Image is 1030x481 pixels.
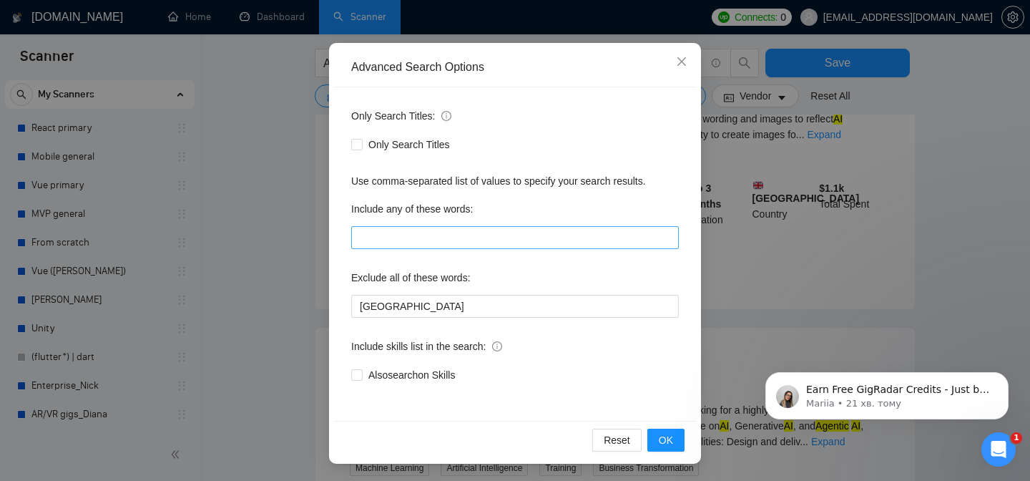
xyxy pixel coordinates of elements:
div: Use comma-separated list of values to specify your search results. [351,173,679,189]
span: info-circle [441,111,451,121]
span: Reset [604,432,630,448]
span: Include skills list in the search: [351,339,502,354]
span: 1 [1011,432,1022,444]
iframe: Intercom live chat [981,432,1016,467]
span: Only Search Titles [363,137,456,152]
iframe: Intercom notifications повідомлення [744,342,1030,442]
label: Exclude all of these words: [351,266,471,289]
div: Advanced Search Options [351,59,679,75]
button: Reset [592,429,642,452]
button: Close [662,43,701,82]
span: info-circle [492,341,502,351]
span: close [676,56,687,67]
button: OK [647,429,685,452]
span: OK [659,432,673,448]
span: Also search on Skills [363,367,461,383]
label: Include any of these words: [351,198,473,220]
span: Only Search Titles: [351,108,451,124]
